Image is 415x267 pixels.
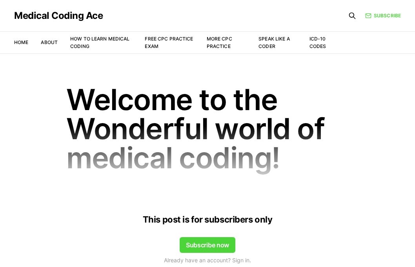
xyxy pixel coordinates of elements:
[309,36,326,49] a: ICD-10 Codes
[14,39,28,45] a: Home
[180,237,235,253] button: Subscribe now
[66,215,349,225] h4: This post is for subscribers only
[66,85,349,172] h1: Welcome to the Wonderful world of medical coding!
[207,36,232,49] a: More CPC Practice
[14,11,103,20] a: Medical Coding Ace
[70,36,129,49] a: How to Learn Medical Coding
[258,36,289,49] a: Speak Like a Coder
[145,36,193,49] a: Free CPC Practice Exam
[41,39,58,45] a: About
[365,12,401,19] a: Subscribe
[164,256,251,265] span: Already have an account? Sign in.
